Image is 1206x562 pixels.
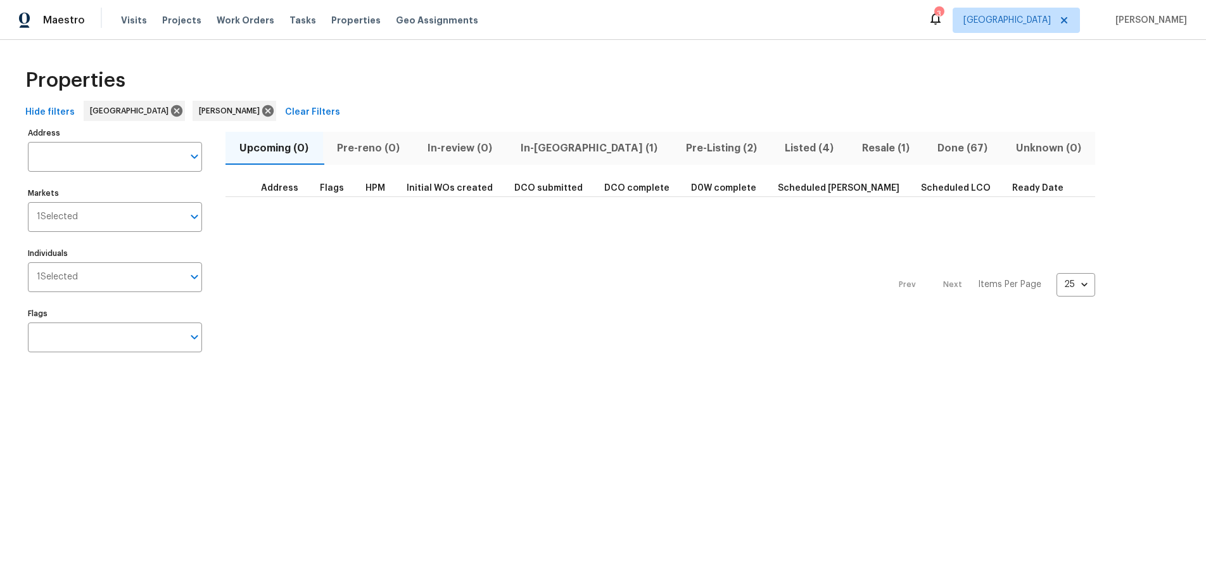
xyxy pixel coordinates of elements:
label: Individuals [28,250,202,257]
span: [GEOGRAPHIC_DATA] [90,105,174,117]
span: Hide filters [25,105,75,120]
button: Open [186,148,203,165]
span: Scheduled [PERSON_NAME] [778,184,899,193]
span: Tasks [289,16,316,25]
span: 1 Selected [37,212,78,222]
span: Resale (1) [855,139,916,157]
span: Unknown (0) [1010,139,1088,157]
label: Markets [28,189,202,197]
span: Listed (4) [778,139,841,157]
span: Visits [121,14,147,27]
span: DCO submitted [514,184,583,193]
label: Flags [28,310,202,317]
button: Clear Filters [280,101,345,124]
span: DCO complete [604,184,670,193]
div: 3 [934,8,943,20]
span: Flags [320,184,344,193]
div: 25 [1057,268,1095,301]
span: Pre-reno (0) [331,139,407,157]
span: Maestro [43,14,85,27]
p: Items Per Page [978,278,1041,291]
span: Clear Filters [285,105,340,120]
span: Address [261,184,298,193]
span: Initial WOs created [407,184,493,193]
span: [PERSON_NAME] [199,105,265,117]
span: Upcoming (0) [233,139,315,157]
span: Geo Assignments [396,14,478,27]
button: Open [186,328,203,346]
nav: Pagination Navigation [887,205,1095,365]
button: Open [186,208,203,226]
span: In-review (0) [421,139,499,157]
span: Work Orders [217,14,274,27]
span: Done (67) [931,139,994,157]
span: In-[GEOGRAPHIC_DATA] (1) [514,139,664,157]
button: Open [186,268,203,286]
span: Properties [331,14,381,27]
span: HPM [365,184,385,193]
div: [GEOGRAPHIC_DATA] [84,101,185,121]
div: [PERSON_NAME] [193,101,276,121]
span: Pre-Listing (2) [679,139,763,157]
span: [PERSON_NAME] [1110,14,1187,27]
span: D0W complete [691,184,756,193]
span: Properties [25,74,125,87]
span: [GEOGRAPHIC_DATA] [963,14,1051,27]
span: Projects [162,14,201,27]
span: Scheduled LCO [921,184,991,193]
span: Ready Date [1012,184,1063,193]
label: Address [28,129,202,137]
button: Hide filters [20,101,80,124]
span: 1 Selected [37,272,78,283]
